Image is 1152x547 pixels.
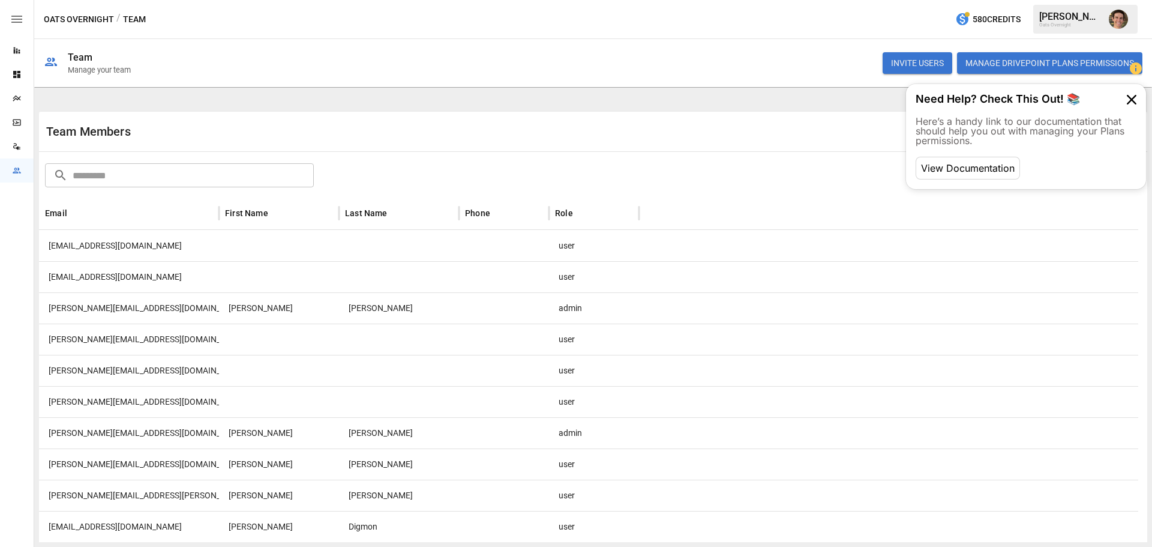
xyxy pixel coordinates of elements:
[39,355,219,386] div: vincent@oatsovernight.com
[1102,2,1135,36] button: Ryan Zayas
[465,208,490,218] div: Phone
[1039,22,1102,28] div: Oats Overnight
[549,230,639,261] div: user
[549,324,639,355] div: user
[39,324,219,355] div: gabriel.pilo@oatsovernight.com
[491,205,508,222] button: Sort
[549,386,639,417] div: user
[219,417,339,449] div: Nina
[339,511,459,542] div: Digmon
[39,230,219,261] div: nate@oatsovernight.com
[549,355,639,386] div: user
[339,292,459,324] div: Tate
[219,511,339,542] div: Dylan
[883,52,952,74] button: INVITE USERS
[269,205,286,222] button: Sort
[46,124,593,139] div: Team Members
[950,8,1025,31] button: 580Credits
[555,208,573,218] div: Role
[39,292,219,324] div: brian@oatsovernight.com
[1039,11,1102,22] div: [PERSON_NAME]
[549,292,639,324] div: admin
[973,12,1021,27] span: 580 Credits
[549,417,639,449] div: admin
[39,480,219,511] div: tanner.meeks@go-ironclad.com
[39,511,219,542] div: ddigmon@arlingtoncapitaladvisors.com
[219,292,339,324] div: Brian
[549,261,639,292] div: user
[549,449,639,480] div: user
[39,386,219,417] div: diana@oatsovernight.com
[39,261,219,292] div: aj@climbcfo.com
[549,480,639,511] div: user
[1109,10,1128,29] img: Ryan Zayas
[339,417,459,449] div: McKinney
[68,52,93,63] div: Team
[116,12,121,27] div: /
[45,208,67,218] div: Email
[39,449,219,480] div: thomas@oatsovernight.com
[957,52,1142,74] button: Manage Drivepoint Plans Permissions
[219,449,339,480] div: Thomas
[574,205,591,222] button: Sort
[68,65,131,74] div: Manage your team
[549,511,639,542] div: user
[339,480,459,511] div: Meeks
[389,205,406,222] button: Sort
[44,12,114,27] button: Oats Overnight
[68,205,85,222] button: Sort
[39,417,219,449] div: nina@oatsovernight.com
[219,480,339,511] div: Tanner
[339,449,459,480] div: Keller
[345,208,388,218] div: Last Name
[225,208,268,218] div: First Name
